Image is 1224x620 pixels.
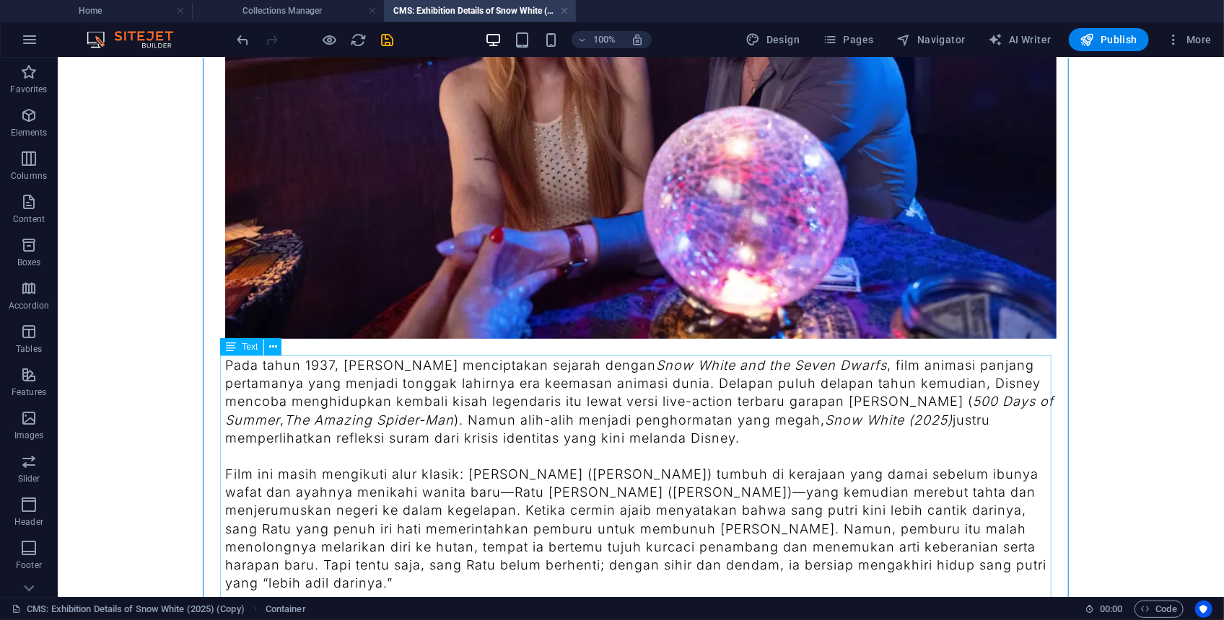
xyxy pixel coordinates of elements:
[572,31,623,48] button: 100%
[1100,601,1122,618] span: 00 00
[12,386,46,398] p: Features
[817,28,879,51] button: Pages
[266,601,306,618] span: Click to select. Double-click to edit
[384,3,576,19] h4: CMS: Exhibition Details of Snow White (2025) (Copy)
[11,170,47,182] p: Columns
[1195,601,1212,618] button: Usercentrics
[746,32,800,47] span: Design
[350,31,367,48] button: reload
[983,28,1057,51] button: AI Writer
[321,31,338,48] button: Click here to leave preview mode and continue editing
[14,516,43,528] p: Header
[1080,32,1137,47] span: Publish
[11,127,48,138] p: Elements
[989,32,1052,47] span: AI Writer
[14,430,44,441] p: Images
[16,343,42,355] p: Tables
[593,31,616,48] h6: 100%
[379,31,396,48] button: save
[1135,601,1184,618] button: Code
[13,213,45,225] p: Content
[18,473,40,484] p: Slider
[266,601,306,618] nav: breadcrumb
[823,32,873,47] span: Pages
[351,32,367,48] i: Reload page
[891,28,971,51] button: Navigator
[192,3,384,19] h4: Collections Manager
[17,257,41,268] p: Boxes
[9,300,49,311] p: Accordion
[740,28,806,51] button: Design
[897,32,966,47] span: Navigator
[16,559,42,571] p: Footer
[740,28,806,51] div: Design (Ctrl+Alt+Y)
[631,33,644,46] i: On resize automatically adjust zoom level to fit chosen device.
[1085,601,1123,618] h6: Session time
[235,31,252,48] button: undo
[83,31,191,48] img: Editor Logo
[1110,603,1112,614] span: :
[1160,28,1218,51] button: More
[12,601,245,618] a: Click to cancel selection. Double-click to open Pages
[380,32,396,48] i: Save (Ctrl+S)
[1069,28,1149,51] button: Publish
[10,84,47,95] p: Favorites
[235,32,252,48] i: Undo: Change image (Ctrl+Z)
[242,342,258,351] span: Text
[1166,32,1212,47] span: More
[1141,601,1177,618] span: Code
